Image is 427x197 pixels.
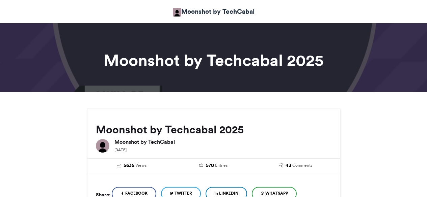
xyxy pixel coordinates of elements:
h6: Moonshot by TechCabal [114,139,331,144]
h1: Moonshot by Techcabal 2025 [26,52,401,68]
a: 570 Entries [178,162,249,169]
h2: Moonshot by Techcabal 2025 [96,124,331,136]
span: Twitter [175,190,192,196]
a: 5635 Views [96,162,168,169]
span: Facebook [125,190,148,196]
span: Comments [292,162,312,168]
a: Moonshot by TechCabal [173,7,255,17]
span: WhatsApp [265,190,288,196]
span: 5635 [124,162,134,169]
span: LinkedIn [219,190,238,196]
img: Moonshot by TechCabal [173,8,181,17]
img: Moonshot by TechCabal [96,139,109,153]
a: 43 Comments [260,162,331,169]
small: [DATE] [114,147,127,152]
span: 570 [206,162,214,169]
span: 43 [286,162,291,169]
span: Views [135,162,146,168]
span: Entries [215,162,228,168]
